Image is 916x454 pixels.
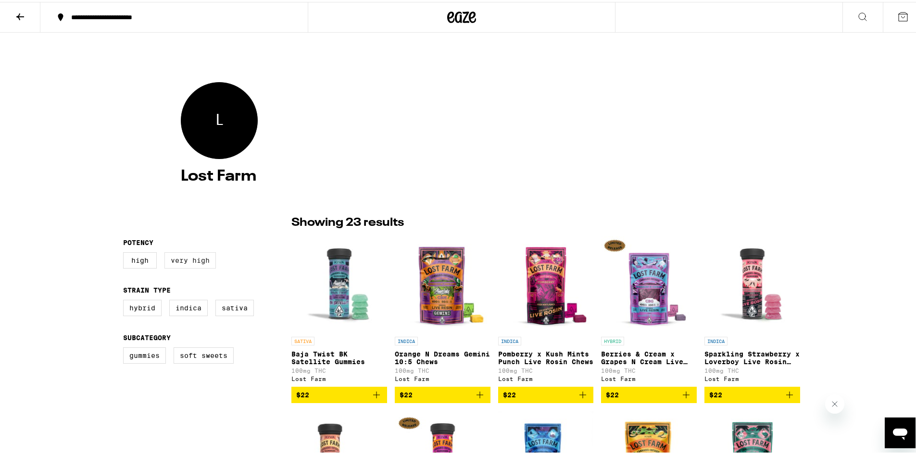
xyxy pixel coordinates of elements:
p: INDICA [395,335,418,344]
label: Hybrid [123,298,162,314]
p: Showing 23 results [291,213,404,229]
a: Open page for Orange N Dreams Gemini 10:5 Chews from Lost Farm [395,234,490,385]
span: $22 [296,389,309,397]
img: Lost Farm - Pomberry x Kush Mints Punch Live Rosin Chews [498,234,594,330]
div: Lost Farm [601,374,697,380]
p: 100mg THC [601,366,697,372]
p: HYBRID [601,335,624,344]
img: Lost Farm - Berries & Cream x Grapes N Cream Live Resin Chews [601,234,697,330]
img: Lost Farm - Baja Twist BK Satellite Gummies [291,234,387,330]
span: Lost Farm [216,108,223,129]
p: Pomberry x Kush Mints Punch Live Rosin Chews [498,348,594,364]
legend: Strain Type [123,284,171,292]
span: Hi. Need any help? [6,7,69,14]
p: Berries & Cream x Grapes N Cream Live Resin Chews [601,348,697,364]
div: Lost Farm [704,374,800,380]
button: Add to bag [395,385,490,401]
p: Sparkling Strawberry x Loverboy Live Rosin Gummies [704,348,800,364]
div: Lost Farm [498,374,594,380]
p: SATIVA [291,335,314,344]
label: High [123,250,157,267]
span: $22 [503,389,516,397]
p: 100mg THC [291,366,387,372]
p: INDICA [704,335,728,344]
a: Open page for Pomberry x Kush Mints Punch Live Rosin Chews from Lost Farm [498,234,594,385]
span: $22 [400,389,413,397]
label: Very High [164,250,216,267]
p: Orange N Dreams Gemini 10:5 Chews [395,348,490,364]
legend: Potency [123,237,153,245]
h4: Lost Farm [181,167,742,182]
p: 100mg THC [498,366,594,372]
p: 100mg THC [704,366,800,372]
img: Lost Farm - Sparkling Strawberry x Loverboy Live Rosin Gummies [704,234,800,330]
div: Lost Farm [395,374,490,380]
label: Gummies [123,345,166,362]
a: Open page for Sparkling Strawberry x Loverboy Live Rosin Gummies from Lost Farm [704,234,800,385]
label: Soft Sweets [174,345,234,362]
p: Baja Twist BK Satellite Gummies [291,348,387,364]
label: Sativa [215,298,254,314]
button: Add to bag [291,385,387,401]
a: Open page for Baja Twist BK Satellite Gummies from Lost Farm [291,234,387,385]
iframe: Close message [825,393,844,412]
label: Indica [169,298,208,314]
img: Lost Farm - Orange N Dreams Gemini 10:5 Chews [395,234,490,330]
span: $22 [709,389,722,397]
div: Lost Farm [291,374,387,380]
p: 100mg THC [395,366,490,372]
button: Add to bag [601,385,697,401]
a: Open page for Berries & Cream x Grapes N Cream Live Resin Chews from Lost Farm [601,234,697,385]
span: $22 [606,389,619,397]
p: INDICA [498,335,521,344]
legend: Subcategory [123,332,171,340]
button: Add to bag [704,385,800,401]
button: Add to bag [498,385,594,401]
iframe: Button to launch messaging window [885,416,916,446]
